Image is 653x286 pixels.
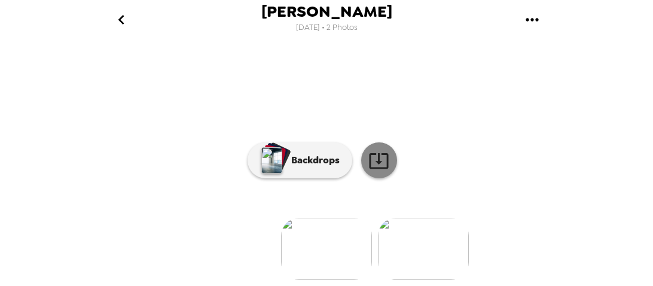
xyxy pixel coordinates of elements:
[378,218,469,280] img: gallery
[285,153,340,168] p: Backdrops
[296,20,358,36] span: [DATE] • 2 Photos
[281,218,372,280] img: gallery
[261,4,392,20] span: [PERSON_NAME]
[248,142,352,178] button: Backdrops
